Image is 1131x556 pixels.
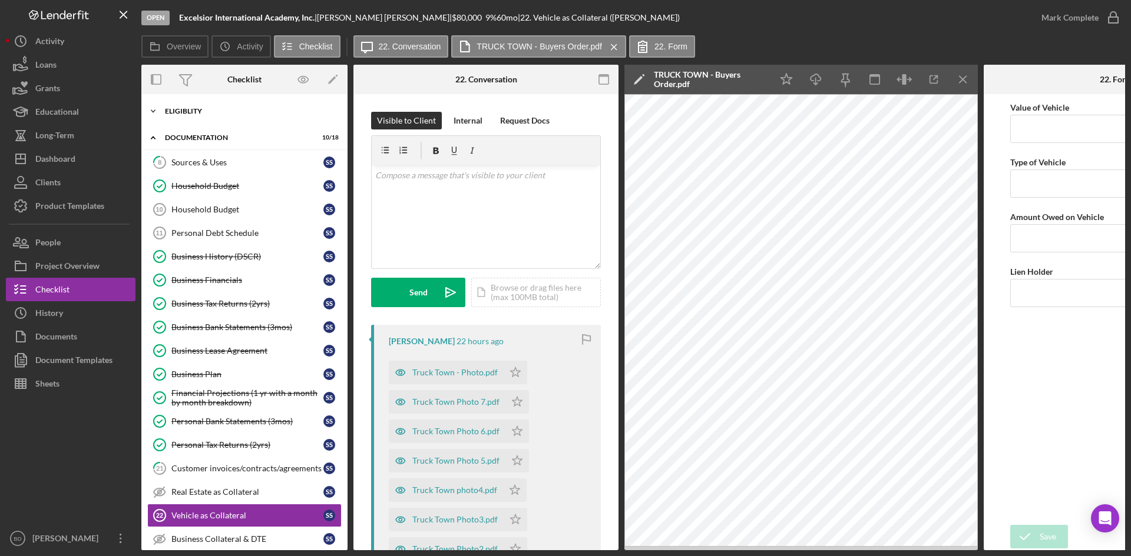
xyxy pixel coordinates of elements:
div: S S [323,157,335,168]
button: Educational [6,100,135,124]
div: Project Overview [35,254,100,281]
div: Vehicle as Collateral [171,511,323,520]
div: Clients [35,171,61,197]
div: | 22. Vehicle as Collateral ([PERSON_NAME]) [518,13,680,22]
div: Loans [35,53,57,79]
div: Truck Town - Photo.pdf [412,368,498,377]
div: Visible to Client [377,112,436,129]
button: Overview [141,35,209,58]
button: Internal [448,112,488,129]
div: Personal Tax Returns (2yrs) [171,440,323,450]
div: Send [409,278,428,307]
button: History [6,301,135,325]
div: Customer invoices/contracts/agreements [171,464,323,473]
div: Educational [35,100,79,126]
div: Truck Town Photo 5.pdf [412,456,500,465]
div: Long-Term [35,124,74,150]
div: Truck Town Photo 6.pdf [412,427,500,436]
button: Save [1010,525,1068,548]
a: 22Vehicle as CollateralSS [147,504,342,527]
div: 10 / 18 [318,134,339,141]
button: Long-Term [6,124,135,147]
div: 22. Conversation [455,75,517,84]
a: Personal Tax Returns (2yrs)SS [147,433,342,457]
a: Business Tax Returns (2yrs)SS [147,292,342,315]
a: Business History (DSCR)SS [147,245,342,268]
a: Clients [6,171,135,194]
div: Documents [35,325,77,351]
button: Activity [6,29,135,53]
div: [PERSON_NAME] [29,527,106,553]
a: People [6,231,135,254]
div: S S [323,462,335,474]
div: Truck Town Photo3.pdf [412,515,498,524]
div: S S [323,415,335,427]
a: Personal Bank Statements (3mos)SS [147,409,342,433]
tspan: 10 [156,206,163,213]
div: S S [323,486,335,498]
div: Sheets [35,372,59,398]
div: Financial Projections (1 yr with a month by month breakdown) [171,388,323,407]
label: Amount Owed on Vehicle [1010,212,1104,222]
button: Send [371,278,465,307]
button: Truck Town Photo 5.pdf [389,449,529,472]
div: S S [323,227,335,239]
a: Grants [6,76,135,100]
div: S S [323,180,335,192]
button: Loans [6,53,135,76]
a: Business Bank Statements (3mos)SS [147,315,342,339]
label: Overview [167,42,201,51]
b: Excelsior International Academy, Inc. [179,12,315,22]
label: Lien Holder [1010,267,1053,277]
div: Request Docs [500,112,550,129]
label: Checklist [299,42,333,51]
span: $80,000 [452,12,482,22]
div: Business History (DSCR) [171,252,323,261]
button: TRUCK TOWN - Buyers Order.pdf [451,35,626,58]
div: Open Intercom Messenger [1091,504,1119,532]
a: Document Templates [6,348,135,372]
div: Truck Town photo4.pdf [412,485,497,495]
div: S S [323,368,335,380]
div: [PERSON_NAME] [389,337,455,346]
div: 9 % [485,13,497,22]
tspan: 11 [156,229,163,237]
button: Truck Town - Photo.pdf [389,361,527,384]
label: Activity [237,42,263,51]
div: S S [323,533,335,545]
button: 22. Conversation [353,35,449,58]
a: Business PlanSS [147,362,342,386]
button: Truck Town Photo 6.pdf [389,420,529,443]
div: Real Estate as Collateral [171,487,323,497]
div: Product Templates [35,194,104,221]
div: Checklist [35,278,70,304]
button: Dashboard [6,147,135,171]
button: Documents [6,325,135,348]
button: Request Docs [494,112,555,129]
tspan: 21 [156,464,163,472]
div: Save [1040,525,1056,548]
div: Mark Complete [1041,6,1099,29]
a: Project Overview [6,254,135,278]
div: People [35,231,61,257]
button: Activity [211,35,270,58]
div: Dashboard [35,147,75,174]
a: 21Customer invoices/contracts/agreementsSS [147,457,342,480]
a: Product Templates [6,194,135,218]
a: Checklist [6,278,135,301]
div: Truck Town Photo2.pdf [412,544,498,554]
a: 10Household BudgetSS [147,198,342,221]
a: 8Sources & UsesSS [147,151,342,174]
a: Sheets [6,372,135,395]
button: Checklist [274,35,340,58]
button: Visible to Client [371,112,442,129]
div: Grants [35,76,60,103]
label: TRUCK TOWN - Buyers Order.pdf [477,42,602,51]
time: 2025-09-03 15:45 [457,337,504,346]
button: Truck Town Photo 7.pdf [389,390,529,414]
div: Household Budget [171,181,323,191]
